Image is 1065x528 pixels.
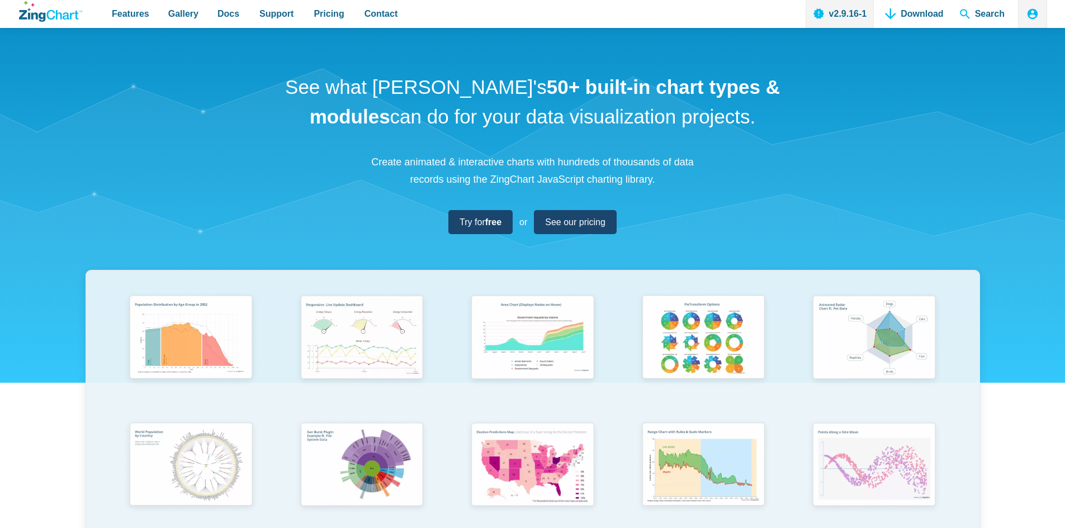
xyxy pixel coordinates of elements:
[314,6,344,21] span: Pricing
[276,290,447,417] a: Responsive Live Update Dashboard
[294,290,430,387] img: Responsive Live Update Dashboard
[259,6,294,21] span: Support
[806,417,942,515] img: Points Along a Sine Wave
[365,6,398,21] span: Contact
[448,210,513,234] a: Try forfree
[545,215,605,230] span: See our pricing
[635,290,771,387] img: Pie Transform Options
[122,417,259,515] img: World Population by Country
[447,290,618,417] a: Area Chart (Displays Nodes on Hover)
[460,215,501,230] span: Try for
[217,6,239,21] span: Docs
[106,290,277,417] a: Population Distribution by Age Group in 2052
[618,290,789,417] a: Pie Transform Options
[19,1,82,22] a: ZingChart Logo. Click to return to the homepage
[294,417,430,515] img: Sun Burst Plugin Example ft. File System Data
[168,6,198,21] span: Gallery
[365,154,700,188] p: Create animated & interactive charts with hundreds of thousands of data records using the ZingCha...
[519,215,527,230] span: or
[635,417,771,515] img: Range Chart with Rultes & Scale Markers
[122,290,259,387] img: Population Distribution by Age Group in 2052
[464,290,600,387] img: Area Chart (Displays Nodes on Hover)
[789,290,960,417] a: Animated Radar Chart ft. Pet Data
[281,73,784,131] h1: See what [PERSON_NAME]'s can do for your data visualization projects.
[310,76,780,127] strong: 50+ built-in chart types & modules
[112,6,149,21] span: Features
[464,417,600,515] img: Election Predictions Map
[485,217,501,227] strong: free
[806,290,942,387] img: Animated Radar Chart ft. Pet Data
[534,210,617,234] a: See our pricing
